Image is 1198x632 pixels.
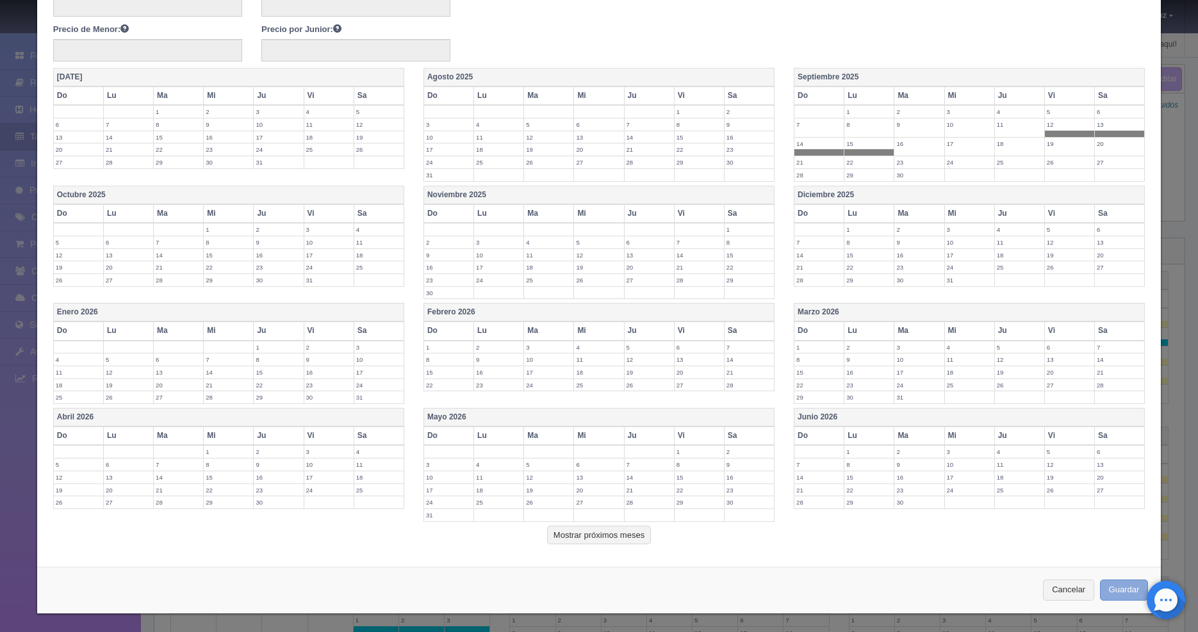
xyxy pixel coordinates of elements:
label: 21 [154,261,203,273]
label: 14 [794,249,844,261]
label: 29 [794,391,844,403]
label: 2 [204,106,253,118]
label: 6 [1045,341,1094,353]
label: 10 [524,353,573,366]
label: 20 [625,261,674,273]
label: 15 [794,366,844,378]
label: 19 [574,261,623,273]
label: 18 [474,143,523,156]
label: 23 [424,274,473,286]
label: 13 [675,353,724,366]
label: 5 [1045,106,1094,118]
label: 9 [894,118,944,131]
label: 8 [794,353,844,366]
label: 21 [725,366,774,378]
label: 20 [54,143,103,156]
label: 27 [1095,261,1144,273]
label: Precio por Junior: [261,23,341,36]
label: 1 [675,446,724,458]
label: 6 [154,353,203,366]
label: 26 [625,379,674,391]
label: 10 [254,118,303,131]
label: 6 [574,118,623,131]
label: 20 [1095,138,1144,150]
label: 9 [725,118,774,131]
label: 24 [945,261,994,273]
label: 9 [254,236,303,248]
label: 12 [354,118,404,131]
label: 27 [1045,379,1094,391]
label: 22 [725,261,774,273]
label: 19 [995,366,1044,378]
label: 17 [254,131,303,143]
label: 1 [204,223,253,236]
label: 2 [894,223,944,236]
label: 2 [254,223,303,236]
label: 26 [574,274,623,286]
label: 29 [844,169,894,181]
label: 14 [204,366,253,378]
label: 11 [304,118,354,131]
label: 17 [945,249,994,261]
label: 20 [154,379,203,391]
label: 16 [254,249,303,261]
label: 18 [354,249,404,261]
label: 2 [894,446,944,458]
label: 7 [204,353,253,366]
label: 25 [524,274,573,286]
label: 2 [304,341,354,353]
label: 7 [154,458,203,471]
label: 22 [424,379,473,391]
label: 18 [524,261,573,273]
label: 19 [625,366,674,378]
label: 31 [424,169,473,181]
label: 4 [54,353,103,366]
label: 13 [1095,236,1144,248]
label: 30 [304,391,354,403]
label: 12 [574,249,623,261]
label: 11 [574,353,623,366]
label: 3 [474,236,523,248]
label: 22 [154,143,203,156]
label: 26 [354,143,404,156]
label: 11 [524,249,573,261]
label: 22 [675,143,724,156]
label: 4 [995,106,1044,118]
label: 24 [474,274,523,286]
label: 3 [894,341,944,353]
label: 3 [945,446,994,458]
label: 5 [54,236,103,248]
label: 24 [945,156,994,168]
label: 1 [844,446,894,458]
label: 4 [474,458,523,471]
label: 16 [725,131,774,143]
label: 14 [725,353,774,366]
label: 15 [844,249,894,261]
label: 6 [104,458,153,471]
label: 11 [54,366,103,378]
label: 2 [894,106,944,118]
label: 21 [204,379,253,391]
label: 25 [474,156,523,168]
label: 28 [204,391,253,403]
label: 12 [625,353,674,366]
label: 26 [524,156,573,168]
label: 28 [1095,379,1144,391]
label: 1 [844,223,894,236]
label: 24 [354,379,404,391]
label: 12 [995,353,1044,366]
label: 7 [794,236,844,248]
label: 24 [254,143,303,156]
label: 18 [54,379,103,391]
label: 11 [354,458,404,471]
label: 28 [794,169,844,181]
label: 4 [304,106,354,118]
label: 17 [945,138,994,150]
label: 1 [154,106,203,118]
label: 14 [104,131,153,143]
label: 10 [304,458,354,471]
label: 19 [354,131,404,143]
label: 24 [894,379,944,391]
label: 17 [524,366,573,378]
label: 8 [725,236,774,248]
